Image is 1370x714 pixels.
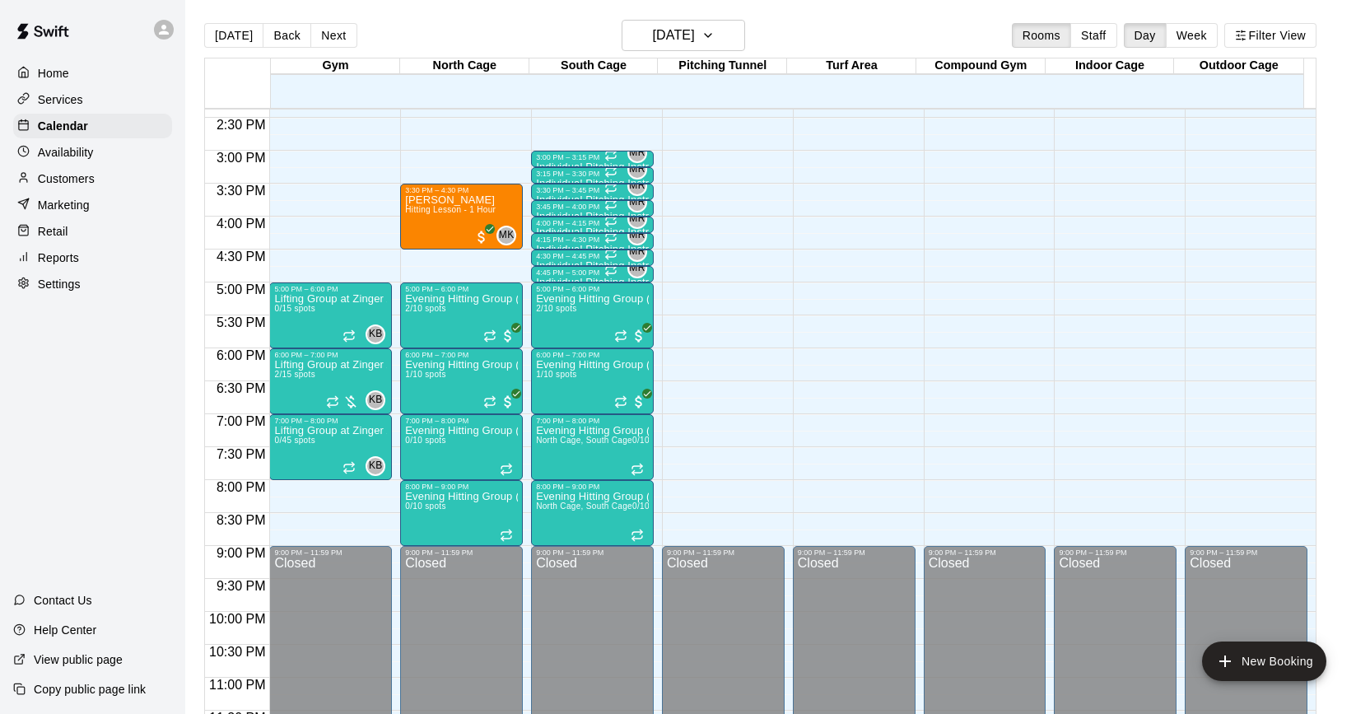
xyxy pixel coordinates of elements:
span: 0/15 spots filled [274,304,315,313]
span: Recurring event [614,329,627,343]
div: 5:00 PM – 6:00 PM: Evening Hitting Group (1 Hour) [400,282,523,348]
div: Outdoor Cage [1174,58,1303,74]
p: Calendar [38,118,88,134]
div: 6:00 PM – 7:00 PM [405,351,518,359]
span: 7:00 PM [212,414,270,428]
span: Recurring event [604,214,617,227]
div: 5:00 PM – 6:00 PM [274,285,387,293]
span: 2:30 PM [212,118,270,132]
span: All customers have paid [500,394,516,410]
p: Copy public page link [34,681,146,698]
div: Turf Area [787,58,916,74]
div: Gym [271,58,400,74]
a: Calendar [13,114,172,138]
span: 8:30 PM [212,513,270,527]
div: 8:00 PM – 9:00 PM [536,483,649,491]
div: 3:45 PM – 4:00 PM: Individual Pitching Instruction - 15 Minute Blocks [531,200,654,217]
span: Recurring event [604,231,617,244]
div: Kevin Bay [366,390,385,410]
div: Home [13,61,172,86]
div: 3:15 PM – 3:30 PM: Individual Pitching Instruction - 15 Minute Blocks [531,167,654,184]
span: Recurring event [604,148,617,161]
span: 2/10 spots filled [536,304,576,313]
span: Kevin Bay [372,456,385,476]
span: Recurring event [604,181,617,194]
span: 4:00 PM [212,217,270,231]
button: [DATE] [622,20,745,51]
div: 8:00 PM – 9:00 PM: Evening Hitting Group (1 Hour) [531,480,654,546]
span: 0/10 spots filled [405,502,445,511]
div: 6:00 PM – 7:00 PM: Evening Hitting Group (1 Hour) [531,348,654,414]
div: 5:00 PM – 6:00 PM: Evening Hitting Group (1 Hour) [531,282,654,348]
span: North Cage, South Cage [536,502,632,511]
a: Customers [13,166,172,191]
div: 6:00 PM – 7:00 PM [274,351,387,359]
p: Retail [38,223,68,240]
span: 10:30 PM [205,645,269,659]
span: 0/10 spots filled [632,436,673,445]
div: 3:15 PM – 3:30 PM [536,170,649,178]
span: MR [629,194,645,211]
span: 2/15 spots filled [274,370,315,379]
span: 0/10 spots filled [632,502,673,511]
span: All customers have paid [500,328,516,344]
span: Marc Rzepczynski [634,209,647,229]
div: 3:30 PM – 3:45 PM: Individual Pitching Instruction - 15 Minute Blocks [531,184,654,200]
span: MK [499,227,515,244]
span: 4:30 PM [212,250,270,264]
div: 5:00 PM – 6:00 PM [536,285,649,293]
span: Hitting Lesson - 1 Hour [405,205,496,214]
button: [DATE] [204,23,263,48]
p: Availability [38,144,94,161]
p: Home [38,65,69,82]
div: 3:00 PM – 3:15 PM: Individual Pitching Instruction - 15 Minute Blocks [531,151,654,167]
span: Marc Rzepczynski [634,176,647,196]
span: 5:00 PM [212,282,270,296]
span: 0/45 spots filled [274,436,315,445]
div: 6:00 PM – 7:00 PM [536,351,649,359]
span: 8:00 PM [212,480,270,494]
button: Back [263,23,311,48]
span: Recurring event [631,463,644,476]
div: South Cage [529,58,659,74]
div: 5:00 PM – 6:00 PM: Lifting Group at Zinger / Glory Gains [269,282,392,348]
span: Recurring event [500,529,513,542]
span: Recurring event [483,395,496,408]
span: North Cage, South Cage [536,436,632,445]
div: Settings [13,272,172,296]
button: Staff [1070,23,1117,48]
span: Marc Rzepczynski [634,160,647,180]
p: Contact Us [34,592,92,609]
div: Marc Rzepczynski [627,259,647,278]
div: 3:30 PM – 4:30 PM: Hitting Lesson - 1 Hour [400,184,523,250]
div: Kevin Bay [366,456,385,476]
div: 4:45 PM – 5:00 PM [536,268,649,277]
a: Services [13,87,172,112]
div: Pitching Tunnel [658,58,787,74]
p: Marketing [38,197,90,213]
a: Retail [13,219,172,244]
span: 3:00 PM [212,151,270,165]
div: 9:00 PM – 11:59 PM [798,548,911,557]
div: 8:00 PM – 9:00 PM [405,483,518,491]
span: Recurring event [500,463,513,476]
h6: [DATE] [652,24,694,47]
span: All customers have paid [473,229,490,245]
div: 6:00 PM – 7:00 PM: Lifting Group at Zinger / Glory Gains [269,348,392,414]
div: 4:15 PM – 4:30 PM [536,236,649,244]
span: Recurring event [483,329,496,343]
span: 1/10 spots filled [405,370,445,379]
div: 7:00 PM – 8:00 PM: Lifting Group at Zinger / Glory Gains [269,414,392,480]
div: 7:00 PM – 8:00 PM: Evening Hitting Group (1 Hour) [531,414,654,480]
p: Reports [38,250,79,266]
span: Recurring event [326,395,339,408]
div: 7:00 PM – 8:00 PM [405,417,518,425]
div: 4:00 PM – 4:15 PM [536,219,649,227]
div: Marc Rzepczynski [627,226,647,245]
div: 7:00 PM – 8:00 PM [274,417,387,425]
span: Recurring event [604,198,617,211]
span: KB [369,326,383,343]
div: 6:00 PM – 7:00 PM: Evening Hitting Group (1 Hour) [400,348,523,414]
